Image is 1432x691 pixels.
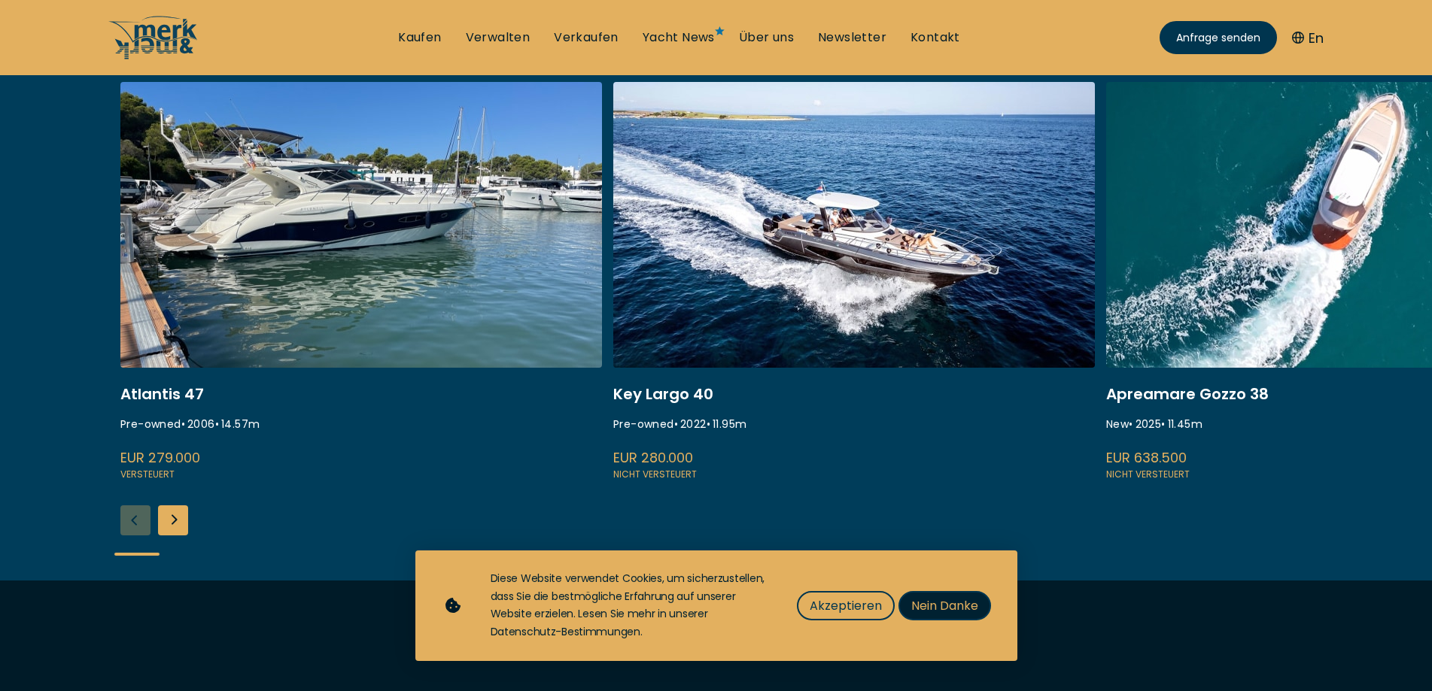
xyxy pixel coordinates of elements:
button: En [1292,28,1324,48]
span: Akzeptieren [810,596,882,615]
a: Anfrage senden [1160,21,1277,54]
a: Yacht News [643,29,715,46]
a: Verwalten [466,29,531,46]
button: Akzeptieren [797,591,895,620]
a: Über uns [739,29,794,46]
a: Verkaufen [554,29,619,46]
a: Datenschutz-Bestimmungen [491,624,640,639]
div: Diese Website verwendet Cookies, um sicherzustellen, dass Sie die bestmögliche Erfahrung auf unse... [491,570,767,641]
span: Nein Danke [911,596,978,615]
a: Newsletter [818,29,886,46]
a: Kaufen [398,29,441,46]
div: Next slide [158,505,188,535]
button: Nein Danke [898,591,991,620]
span: Anfrage senden [1176,30,1260,46]
a: Kontakt [911,29,960,46]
